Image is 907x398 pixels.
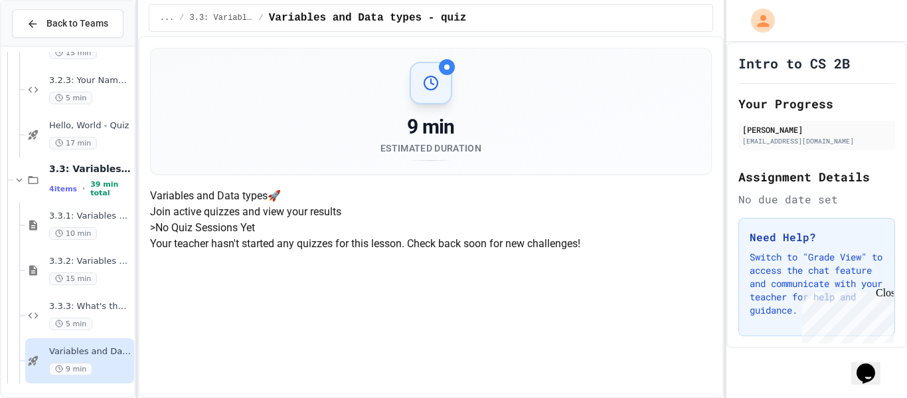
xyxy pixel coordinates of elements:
[49,92,92,104] span: 5 min
[49,227,97,240] span: 10 min
[49,211,131,222] span: 3.3.1: Variables and Data Types
[49,256,131,267] span: 3.3.2: Variables and Data Types - Review
[380,142,481,155] div: Estimated Duration
[49,318,92,330] span: 5 min
[49,363,92,375] span: 9 min
[179,13,184,23] span: /
[190,13,254,23] span: 3.3: Variables and Data Types
[49,346,131,357] span: Variables and Data types - quiz
[5,5,92,84] div: Chat with us now!Close
[269,10,467,26] span: Variables and Data types - quiz
[851,345,894,385] iframe: chat widget
[150,220,712,236] h5: > No Quiz Sessions Yet
[750,250,884,317] p: Switch to "Grade View" to access the chat feature and communicate with your teacher for help and ...
[49,163,131,175] span: 3.3: Variables and Data Types
[49,47,97,59] span: 15 min
[12,9,124,38] button: Back to Teams
[150,204,712,220] p: Join active quizzes and view your results
[150,236,712,252] p: Your teacher hasn't started any quizzes for this lesson. Check back soon for new challenges!
[49,301,131,312] span: 3.3.3: What's the Type?
[49,272,97,285] span: 15 min
[49,120,131,132] span: Hello, World - Quiz
[797,287,894,344] iframe: chat widget
[750,229,884,245] h3: Need Help?
[738,191,895,207] div: No due date set
[49,137,97,149] span: 17 min
[737,5,778,36] div: My Account
[738,94,895,113] h2: Your Progress
[160,13,175,23] span: ...
[90,180,131,197] span: 39 min total
[49,185,77,193] span: 4 items
[742,124,891,136] div: [PERSON_NAME]
[380,115,481,139] div: 9 min
[150,188,712,204] h4: Variables and Data types 🚀
[46,17,108,31] span: Back to Teams
[742,136,891,146] div: [EMAIL_ADDRESS][DOMAIN_NAME]
[738,54,850,72] h1: Intro to CS 2B
[82,183,85,194] span: •
[49,75,131,86] span: 3.2.3: Your Name and Favorite Movie
[738,167,895,186] h2: Assignment Details
[259,13,264,23] span: /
